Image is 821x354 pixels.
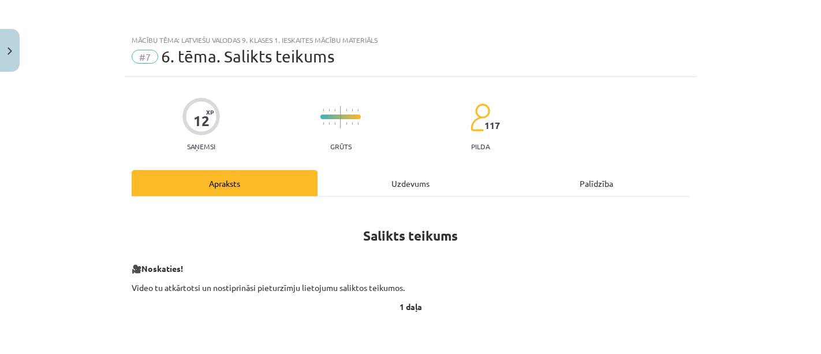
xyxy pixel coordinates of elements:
[329,122,330,125] img: icon-short-line-57e1e144782c952c97e751825c79c345078a6d821885a25fce030b3d8c18986b.svg
[132,50,158,64] span: #7
[323,122,324,125] img: icon-short-line-57e1e144782c952c97e751825c79c345078a6d821885a25fce030b3d8c18986b.svg
[161,47,334,66] span: 6. tēma. Salikts teikums
[182,142,220,150] p: Saņemsi
[346,109,347,112] img: icon-short-line-57e1e144782c952c97e751825c79c345078a6d821885a25fce030b3d8c18986b.svg
[206,109,214,115] span: XP
[334,109,335,112] img: icon-short-line-57e1e144782c952c97e751825c79c345078a6d821885a25fce030b3d8c18986b.svg
[329,109,330,112] img: icon-short-line-57e1e144782c952c97e751825c79c345078a6d821885a25fce030b3d8c18986b.svg
[352,122,353,125] img: icon-short-line-57e1e144782c952c97e751825c79c345078a6d821885a25fce030b3d8c18986b.svg
[346,122,347,125] img: icon-short-line-57e1e144782c952c97e751825c79c345078a6d821885a25fce030b3d8c18986b.svg
[357,109,359,112] img: icon-short-line-57e1e144782c952c97e751825c79c345078a6d821885a25fce030b3d8c18986b.svg
[141,263,183,274] strong: Noskaties!
[363,227,458,244] strong: Salikts teikums
[352,109,353,112] img: icon-short-line-57e1e144782c952c97e751825c79c345078a6d821885a25fce030b3d8c18986b.svg
[323,109,324,112] img: icon-short-line-57e1e144782c952c97e751825c79c345078a6d821885a25fce030b3d8c18986b.svg
[193,113,210,129] div: 12
[330,142,352,150] p: Grūts
[334,122,335,125] img: icon-short-line-57e1e144782c952c97e751825c79c345078a6d821885a25fce030b3d8c18986b.svg
[318,170,503,196] div: Uzdevums
[132,36,689,44] div: Mācību tēma: Latviešu valodas 9. klases 1. ieskaites mācību materiāls
[357,122,359,125] img: icon-short-line-57e1e144782c952c97e751825c79c345078a6d821885a25fce030b3d8c18986b.svg
[503,170,689,196] div: Palīdzība
[340,106,341,128] img: icon-long-line-d9ea69661e0d244f92f715978eff75569469978d946b2353a9bb055b3ed8787d.svg
[470,103,490,132] img: students-c634bb4e5e11cddfef0936a35e636f08e4e9abd3cc4e673bd6f9a4125e45ecb1.svg
[471,142,490,150] p: pilda
[8,47,12,55] img: icon-close-lesson-0947bae3869378f0d4975bcd49f059093ad1ed9edebbc8119c70593378902aed.svg
[484,120,500,131] span: 117
[132,170,318,196] div: Apraksts
[132,282,689,294] p: Video tu atkārtotsi un nostiprināsi pieturzīmju lietojumu saliktos teikumos.
[400,301,422,312] strong: 1 daļa
[132,263,689,275] p: 🎥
